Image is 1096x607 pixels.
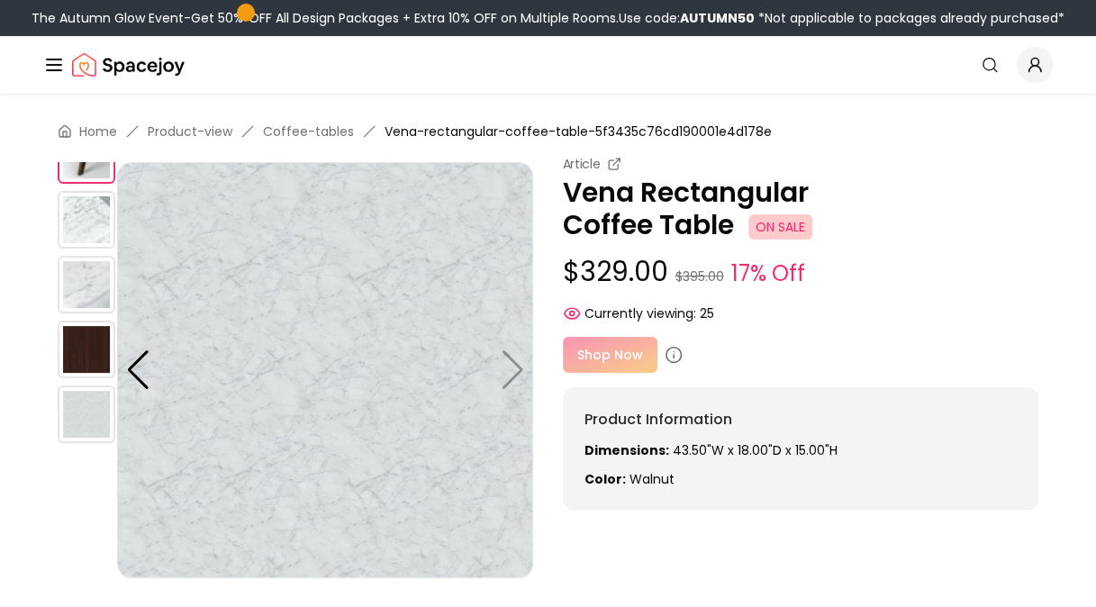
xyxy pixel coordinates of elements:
[700,304,714,322] span: 25
[58,321,115,378] img: https://storage.googleapis.com/spacejoy-main/assets/5f3435c76cd190001e4d178e/product_7_moop8m8id89f
[79,122,117,140] a: Home
[32,9,1064,27] div: The Autumn Glow Event-Get 50% OFF All Design Packages + Extra 10% OFF on Multiple Rooms.
[58,191,115,249] img: https://storage.googleapis.com/spacejoy-main/assets/5f3435c76cd190001e4d178e/product_5_f7n6139l6fkh
[72,47,185,83] a: Spacejoy
[117,162,533,578] img: https://storage.googleapis.com/spacejoy-main/assets/5f3435c76cd190001e4d178e/product_8_15bbhlp0iigh
[584,470,626,488] strong: Color:
[563,155,601,173] small: Article
[58,385,115,443] img: https://storage.googleapis.com/spacejoy-main/assets/5f3435c76cd190001e4d178e/product_8_15bbhlp0iigh
[58,256,115,313] img: https://storage.googleapis.com/spacejoy-main/assets/5f3435c76cd190001e4d178e/product_6_3258kdpn63np
[563,177,1039,241] p: Vena Rectangular Coffee Table
[263,122,354,140] a: Coffee-tables
[563,256,1039,290] p: $329.00
[148,122,232,140] a: Product-view
[584,441,669,459] strong: Dimensions:
[72,47,185,83] img: Spacejoy Logo
[58,122,1038,140] nav: breadcrumb
[584,304,696,322] span: Currently viewing:
[584,441,1018,459] p: 43.50"W x 18.00"D x 15.00"H
[619,9,755,27] span: Use code:
[755,9,1064,27] span: *Not applicable to packages already purchased*
[43,36,1053,94] nav: Global
[385,122,772,140] span: Vena-rectangular-coffee-table-5f3435c76cd190001e4d178e
[731,258,805,290] small: 17% Off
[680,9,755,27] b: AUTUMN50
[630,470,675,488] span: walnut
[584,409,1018,430] h6: Product Information
[748,214,812,240] span: ON SALE
[675,267,724,285] small: $395.00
